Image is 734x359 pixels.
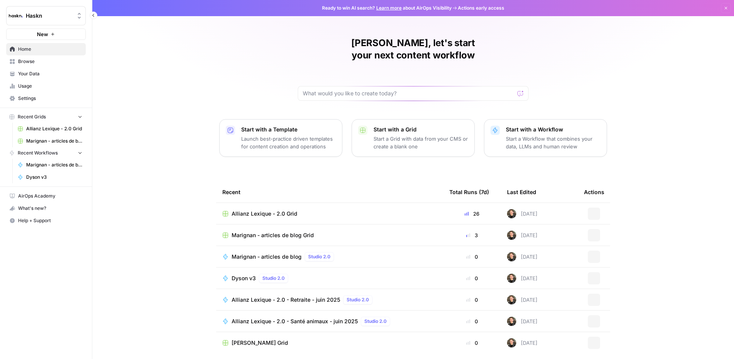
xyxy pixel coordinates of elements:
[507,274,516,283] img: uhgcgt6zpiex4psiaqgkk0ok3li6
[26,174,82,181] span: Dyson v3
[232,210,297,218] span: Allianz Lexique - 2.0 Grid
[376,5,402,11] a: Learn more
[6,28,86,40] button: New
[219,119,342,157] button: Start with a TemplateLaunch best-practice driven templates for content creation and operations
[507,295,537,304] div: [DATE]
[506,126,601,133] p: Start with a Workflow
[458,5,504,12] span: Actions early access
[222,181,437,203] div: Recent
[449,296,495,304] div: 0
[18,217,82,224] span: Help + Support
[6,147,86,159] button: Recent Workflows
[232,317,358,325] span: Allianz Lexique - 2.0 - Santé animaux - juin 2025
[14,135,86,147] a: Marignan - articles de blog Grid
[6,68,86,80] a: Your Data
[14,159,86,171] a: Marignan - articles de blog
[241,135,336,150] p: Launch best-practice driven templates for content creation and operations
[507,209,537,218] div: [DATE]
[232,231,314,239] span: Marignan - articles de blog Grid
[6,92,86,105] a: Settings
[364,318,387,325] span: Studio 2.0
[232,296,340,304] span: Allianz Lexique - 2.0 - Retraite - juin 2025
[262,275,285,282] span: Studio 2.0
[6,43,86,55] a: Home
[14,171,86,183] a: Dyson v3
[507,317,537,326] div: [DATE]
[9,9,23,23] img: Haskn Logo
[347,296,369,303] span: Studio 2.0
[26,138,82,145] span: Marignan - articles de blog Grid
[308,253,330,260] span: Studio 2.0
[449,253,495,261] div: 0
[222,295,437,304] a: Allianz Lexique - 2.0 - Retraite - juin 2025Studio 2.0
[18,83,82,90] span: Usage
[6,190,86,202] a: AirOps Academy
[449,181,489,203] div: Total Runs (7d)
[6,214,86,227] button: Help + Support
[374,126,468,133] p: Start with a Grid
[241,126,336,133] p: Start with a Template
[26,125,82,132] span: Allianz Lexique - 2.0 Grid
[232,274,256,282] span: Dyson v3
[232,253,302,261] span: Marignan - articles de blog
[222,274,437,283] a: Dyson v3Studio 2.0
[18,70,82,77] span: Your Data
[507,338,537,347] div: [DATE]
[484,119,607,157] button: Start with a WorkflowStart a Workflow that combines your data, LLMs and human review
[507,231,516,240] img: uhgcgt6zpiex4psiaqgkk0ok3li6
[222,317,437,326] a: Allianz Lexique - 2.0 - Santé animaux - juin 2025Studio 2.0
[298,37,529,61] h1: [PERSON_NAME], let's start your next content workflow
[18,95,82,102] span: Settings
[506,135,601,150] p: Start a Workflow that combines your data, LLMs and human review
[507,274,537,283] div: [DATE]
[449,231,495,239] div: 3
[449,339,495,347] div: 0
[18,193,82,199] span: AirOps Academy
[18,113,46,120] span: Recent Grids
[449,274,495,282] div: 0
[303,90,514,97] input: What would you like to create today?
[18,58,82,65] span: Browse
[584,181,604,203] div: Actions
[6,6,86,25] button: Workspace: Haskn
[6,202,86,214] button: What's new?
[7,203,85,214] div: What's new?
[6,80,86,92] a: Usage
[14,123,86,135] a: Allianz Lexique - 2.0 Grid
[507,181,536,203] div: Last Edited
[507,338,516,347] img: uhgcgt6zpiex4psiaqgkk0ok3li6
[222,210,437,218] a: Allianz Lexique - 2.0 Grid
[222,339,437,347] a: [PERSON_NAME] Grid
[6,111,86,123] button: Recent Grids
[507,209,516,218] img: uhgcgt6zpiex4psiaqgkk0ok3li6
[18,46,82,53] span: Home
[322,5,452,12] span: Ready to win AI search? about AirOps Visibility
[352,119,475,157] button: Start with a GridStart a Grid with data from your CMS or create a blank one
[6,55,86,68] a: Browse
[507,317,516,326] img: uhgcgt6zpiex4psiaqgkk0ok3li6
[222,252,437,261] a: Marignan - articles de blogStudio 2.0
[507,231,537,240] div: [DATE]
[222,231,437,239] a: Marignan - articles de blog Grid
[374,135,468,150] p: Start a Grid with data from your CMS or create a blank one
[449,210,495,218] div: 26
[26,12,72,20] span: Haskn
[507,295,516,304] img: uhgcgt6zpiex4psiaqgkk0ok3li6
[18,150,58,156] span: Recent Workflows
[26,161,82,168] span: Marignan - articles de blog
[37,30,48,38] span: New
[507,252,537,261] div: [DATE]
[232,339,288,347] span: [PERSON_NAME] Grid
[507,252,516,261] img: uhgcgt6zpiex4psiaqgkk0ok3li6
[449,317,495,325] div: 0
